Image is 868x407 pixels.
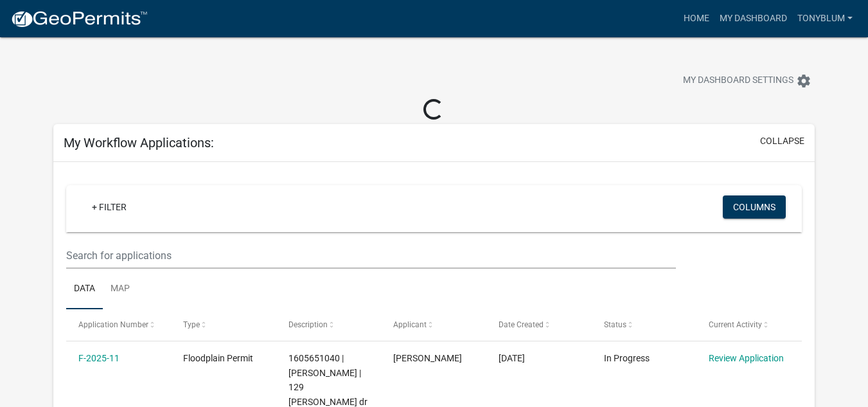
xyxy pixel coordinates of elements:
span: Applicant [393,320,427,329]
datatable-header-cell: Status [591,309,696,340]
a: My Dashboard [714,6,792,31]
a: TonyBlum [792,6,858,31]
span: Status [604,320,626,329]
span: Floodplain Permit [183,353,253,363]
datatable-header-cell: Application Number [66,309,172,340]
span: Date Created [499,320,544,329]
h5: My Workflow Applications: [64,135,214,150]
datatable-header-cell: Type [171,309,276,340]
a: + Filter [82,195,137,219]
a: Map [103,269,137,310]
a: Home [678,6,714,31]
a: Data [66,269,103,310]
span: Current Activity [709,320,762,329]
span: 1605651040 | Christine mccarron | 129 abel dr [288,353,368,407]
input: Search for applications [66,242,677,269]
datatable-header-cell: Applicant [381,309,486,340]
i: settings [796,73,811,89]
span: My Dashboard Settings [683,73,793,89]
span: Type [183,320,200,329]
button: Columns [723,195,786,219]
span: In Progress [604,353,650,363]
datatable-header-cell: Current Activity [696,309,802,340]
button: My Dashboard Settingssettings [673,68,822,93]
datatable-header-cell: Description [276,309,382,340]
span: 09/02/2025 [499,353,525,363]
datatable-header-cell: Date Created [486,309,592,340]
span: Application Number [78,320,148,329]
button: collapse [760,134,804,148]
span: Tony Blum [393,353,462,363]
a: Review Application [709,353,784,363]
span: Description [288,320,328,329]
a: F-2025-11 [78,353,120,363]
